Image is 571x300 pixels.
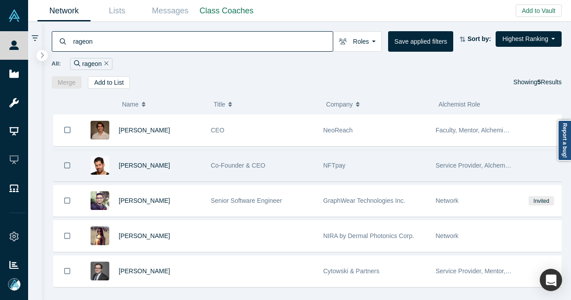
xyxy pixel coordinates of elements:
[388,31,453,52] button: Save applied filters
[54,185,81,216] button: Bookmark
[8,9,21,22] img: Alchemist Vault Logo
[333,31,382,52] button: Roles
[529,196,554,205] span: Invited
[436,197,459,204] span: Network
[214,95,225,114] span: Title
[122,95,204,114] button: Name
[54,256,81,287] button: Bookmark
[439,101,480,108] span: Alchemist Role
[91,0,144,21] a: Lists
[211,162,265,169] span: Co-Founder & CEO
[119,197,170,204] a: [PERSON_NAME]
[122,95,138,114] span: Name
[323,127,353,134] span: NeoReach
[323,267,380,275] span: Cytowski & Partners
[119,127,170,134] a: [PERSON_NAME]
[119,267,170,275] a: [PERSON_NAME]
[37,0,91,21] a: Network
[91,262,109,280] img: Tytus Cytowski's Profile Image
[211,127,224,134] span: CEO
[323,197,405,204] span: GraphWear Technologies Inc.
[91,121,109,140] img: Jesse Leimgruber's Profile Image
[538,78,541,86] strong: 5
[54,150,81,181] button: Bookmark
[326,95,353,114] span: Company
[326,95,429,114] button: Company
[323,232,414,239] span: NIRA by Dermal Photonics Corp.
[52,76,82,89] button: Merge
[54,221,81,251] button: Bookmark
[496,31,562,47] button: Highest Ranking
[197,0,257,21] a: Class Coaches
[436,232,459,239] span: Network
[91,191,109,210] img: Faisal Ali's Profile Image
[119,162,170,169] a: [PERSON_NAME]
[52,59,61,68] span: All:
[70,58,112,70] div: rageon
[468,35,491,42] strong: Sort by:
[323,162,346,169] span: NFTpay
[516,4,562,17] button: Add to Vault
[513,76,562,89] div: Showing
[54,115,81,146] button: Bookmark
[8,278,21,291] img: Mia Scott's Account
[102,59,108,69] button: Remove Filter
[119,232,170,239] a: [PERSON_NAME]
[211,197,282,204] span: Senior Software Engineer
[88,76,130,89] button: Add to List
[144,0,197,21] a: Messages
[214,95,317,114] button: Title
[72,31,333,52] input: Search by name, title, company, summary, expertise, investment criteria or topics of focus
[91,156,109,175] img: Michael Krilivsky's Profile Image
[558,120,571,161] a: Report a bug!
[91,226,109,245] img: Cindy Le's Profile Image
[538,78,562,86] span: Results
